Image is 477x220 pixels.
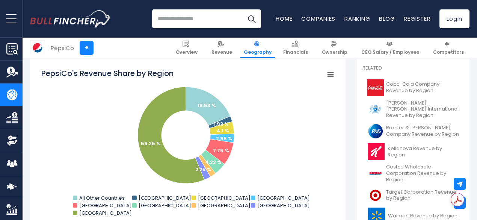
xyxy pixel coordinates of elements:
span: Revenue [211,49,232,55]
img: PEP logo [30,41,45,55]
a: + [80,41,94,55]
a: Home [276,15,292,23]
a: Financials [280,38,311,58]
p: Related [362,65,464,71]
text: 2.25 % [195,166,211,173]
a: Costco Wholesale Corporation Revenue by Region [362,162,464,185]
text: 56.25 % [141,140,161,147]
img: PM logo [367,101,384,118]
span: Geography [244,49,272,55]
svg: PepsiCo's Revenue Share by Region [41,68,334,218]
span: [PERSON_NAME] [PERSON_NAME] International Revenue by Region [386,100,459,119]
a: Ranking [344,15,370,23]
a: CEO Salary / Employees [358,38,423,58]
a: Competitors [430,38,467,58]
div: PepsiCo [51,44,74,52]
span: Financials [283,49,308,55]
a: Procter & [PERSON_NAME] Company Revenue by Region [362,121,464,141]
span: Competitors [433,49,464,55]
img: KO logo [367,79,384,96]
img: TGT logo [367,187,384,204]
text: [GEOGRAPHIC_DATA] [198,202,251,209]
a: Geography [240,38,275,58]
span: Ownership [322,49,347,55]
a: Kellanova Revenue by Region [362,141,464,162]
text: [GEOGRAPHIC_DATA] [139,194,191,202]
text: [GEOGRAPHIC_DATA] [198,194,251,202]
text: [GEOGRAPHIC_DATA] [139,202,191,209]
text: [GEOGRAPHIC_DATA] [79,209,132,217]
img: Bullfincher logo [30,10,111,27]
text: [GEOGRAPHIC_DATA] [79,202,132,209]
img: COST logo [367,165,384,182]
span: CEO Salary / Employees [361,49,419,55]
span: Procter & [PERSON_NAME] Company Revenue by Region [386,125,459,138]
span: Costco Wholesale Corporation Revenue by Region [386,164,459,183]
span: Target Corporation Revenue by Region [386,189,459,202]
img: Ownership [6,135,18,146]
span: Overview [176,49,198,55]
text: 2.95 % [216,135,232,142]
text: 4.22 % [205,159,222,166]
span: Coca-Cola Company Revenue by Region [386,81,459,94]
span: Kellanova Revenue by Region [388,146,459,158]
text: [GEOGRAPHIC_DATA] [257,194,310,202]
text: 4.1 % [217,127,229,134]
text: All Other Countries [79,194,125,202]
a: Overview [172,38,201,58]
span: Walmart Revenue by Region [388,213,457,219]
text: 7.75 % [213,147,229,154]
a: Revenue [208,38,235,58]
text: 18.53 % [198,102,216,109]
tspan: PepsiCo's Revenue Share by Region [41,68,174,79]
a: [PERSON_NAME] [PERSON_NAME] International Revenue by Region [362,98,464,121]
a: Target Corporation Revenue by Region [362,185,464,206]
a: Go to homepage [30,10,111,27]
a: Coca-Cola Company Revenue by Region [362,77,464,98]
img: K logo [367,143,385,160]
a: Blog [379,15,395,23]
img: PG logo [367,123,384,140]
a: Login [439,9,469,28]
text: 1.92 % [214,120,229,127]
text: [GEOGRAPHIC_DATA] [257,202,310,209]
button: Search [242,9,261,28]
a: Companies [301,15,335,23]
a: Ownership [319,38,351,58]
a: Register [404,15,430,23]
